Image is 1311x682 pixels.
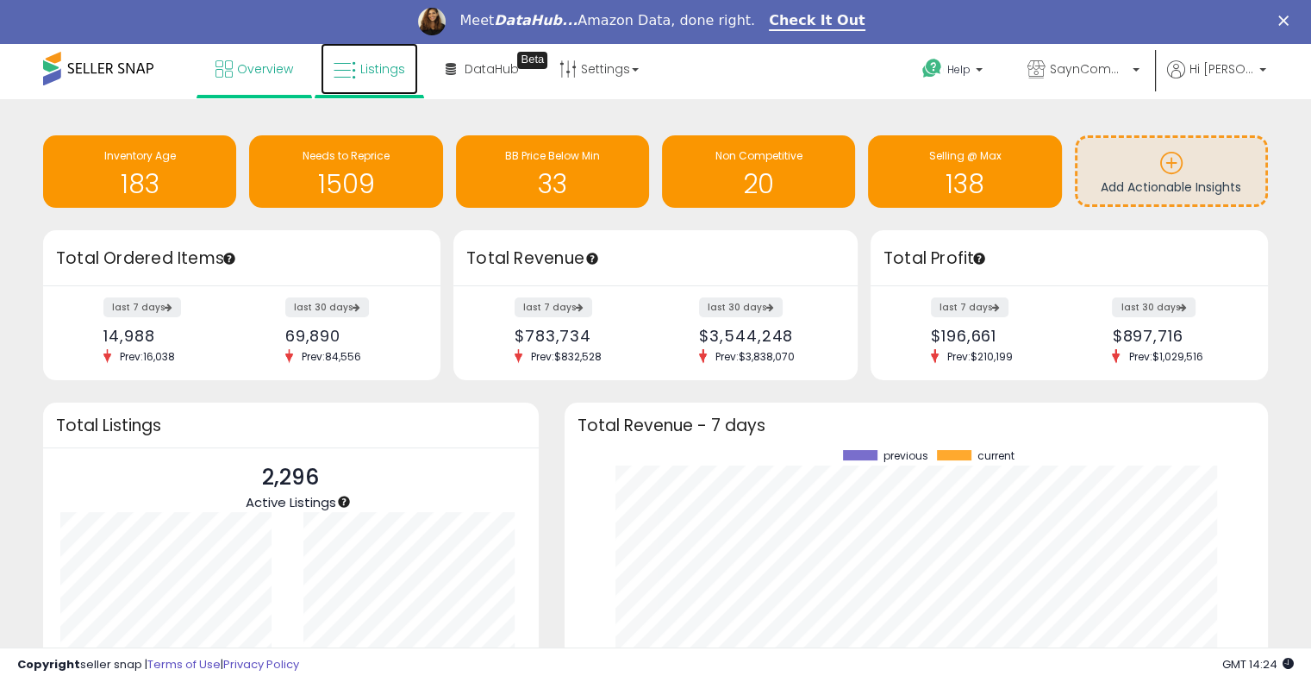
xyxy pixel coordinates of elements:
[1120,349,1211,364] span: Prev: $1,029,516
[577,419,1255,432] h3: Total Revenue - 7 days
[246,461,336,494] p: 2,296
[321,43,418,95] a: Listings
[931,297,1008,317] label: last 7 days
[222,251,237,266] div: Tooltip anchor
[584,251,600,266] div: Tooltip anchor
[1278,16,1295,26] div: Close
[515,297,592,317] label: last 7 days
[285,327,410,345] div: 69,890
[1050,60,1127,78] span: SaynCommerce
[147,656,221,673] a: Terms of Use
[908,45,1000,98] a: Help
[104,148,176,163] span: Inventory Age
[517,52,547,69] div: Tooltip anchor
[939,349,1021,364] span: Prev: $210,199
[285,297,369,317] label: last 30 days
[456,135,649,208] a: BB Price Below Min 33
[17,657,299,673] div: seller snap | |
[465,170,640,198] h1: 33
[336,494,352,510] div: Tooltip anchor
[418,8,446,35] img: Profile image for Georgie
[56,247,428,271] h3: Total Ordered Items
[921,58,943,79] i: Get Help
[699,297,783,317] label: last 30 days
[699,327,827,345] div: $3,544,248
[246,493,336,511] span: Active Listings
[769,12,865,31] a: Check It Out
[1112,327,1237,345] div: $897,716
[715,148,802,163] span: Non Competitive
[971,251,987,266] div: Tooltip anchor
[877,170,1052,198] h1: 138
[249,135,442,208] a: Needs to Reprice 1509
[103,297,181,317] label: last 7 days
[515,327,643,345] div: $783,734
[707,349,803,364] span: Prev: $3,838,070
[671,170,846,198] h1: 20
[662,135,855,208] a: Non Competitive 20
[546,43,652,95] a: Settings
[303,148,390,163] span: Needs to Reprice
[931,327,1056,345] div: $196,661
[52,170,228,198] h1: 183
[1101,178,1241,196] span: Add Actionable Insights
[1112,297,1196,317] label: last 30 days
[868,135,1061,208] a: Selling @ Max 138
[522,349,610,364] span: Prev: $832,528
[360,60,405,78] span: Listings
[433,43,532,95] a: DataHub
[883,450,928,462] span: previous
[505,148,600,163] span: BB Price Below Min
[1189,60,1254,78] span: Hi [PERSON_NAME]
[466,247,845,271] h3: Total Revenue
[111,349,184,364] span: Prev: 16,038
[56,419,526,432] h3: Total Listings
[237,60,293,78] span: Overview
[103,327,228,345] div: 14,988
[17,656,80,673] strong: Copyright
[947,62,971,77] span: Help
[203,43,306,95] a: Overview
[459,12,755,29] div: Meet Amazon Data, done right.
[293,349,370,364] span: Prev: 84,556
[43,135,236,208] a: Inventory Age 183
[1222,656,1294,673] span: 2025-09-12 14:24 GMT
[258,170,434,198] h1: 1509
[465,60,519,78] span: DataHub
[1077,138,1265,204] a: Add Actionable Insights
[883,247,1255,271] h3: Total Profit
[1014,43,1152,99] a: SaynCommerce
[1167,60,1266,99] a: Hi [PERSON_NAME]
[223,656,299,673] a: Privacy Policy
[928,148,1001,163] span: Selling @ Max
[494,12,577,28] i: DataHub...
[977,450,1014,462] span: current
